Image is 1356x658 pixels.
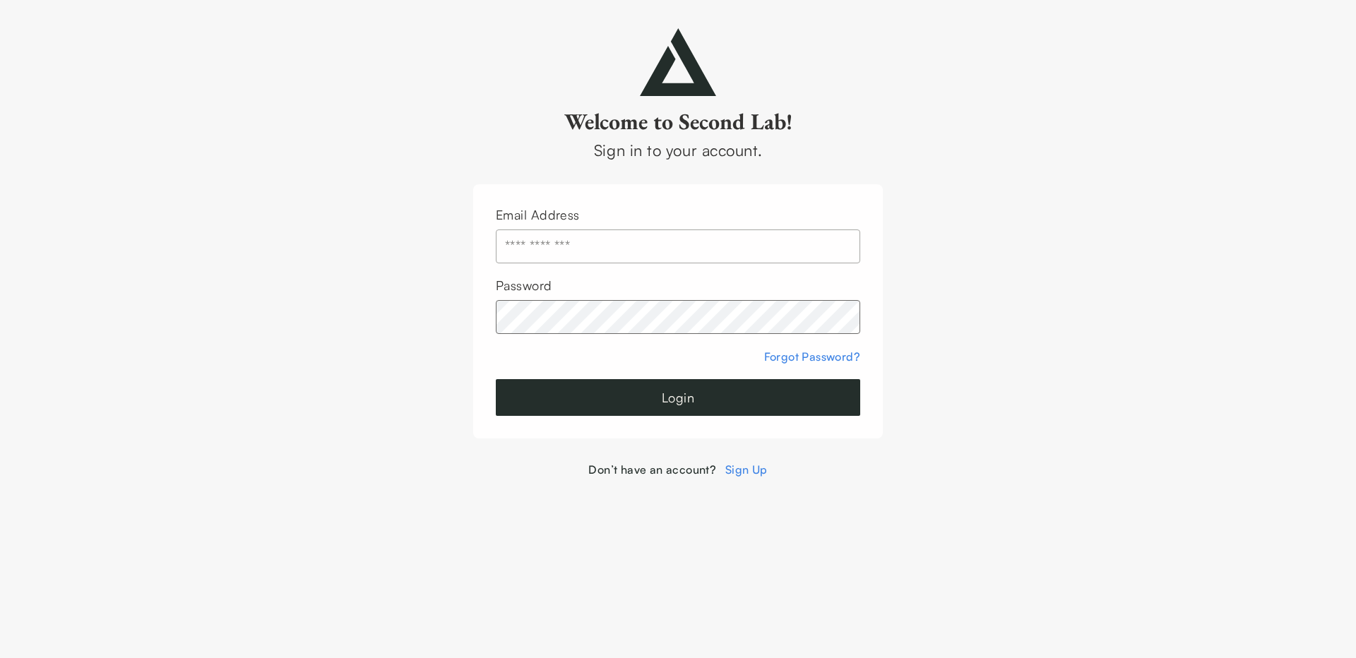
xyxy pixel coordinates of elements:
[473,461,883,478] div: Don’t have an account?
[496,277,552,293] label: Password
[764,349,860,364] a: Forgot Password?
[473,107,883,136] h2: Welcome to Second Lab!
[496,207,580,222] label: Email Address
[725,462,768,477] a: Sign Up
[640,28,716,96] img: secondlab-logo
[473,138,883,162] div: Sign in to your account.
[496,379,860,416] button: Login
